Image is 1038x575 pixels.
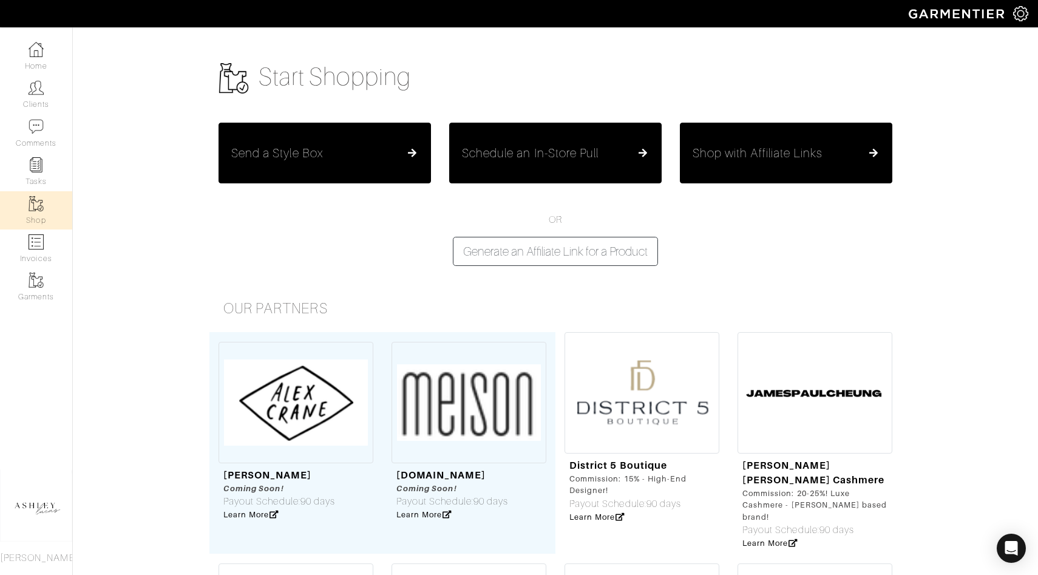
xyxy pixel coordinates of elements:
[396,494,508,509] div: Payout Schedule:
[449,123,662,183] button: Schedule an In-Store Pull
[231,146,323,160] h5: Send a Style Box
[997,534,1026,563] div: Open Intercom Messenger
[223,494,335,509] div: Payout Schedule:
[223,510,279,519] a: Learn More
[223,469,311,481] a: [PERSON_NAME]
[29,273,44,288] img: garments-icon-b7da505a4dc4fd61783c78ac3ca0ef83fa9d6f193b1c9dc38574b1d14d53ca28.png
[1013,6,1028,21] img: gear-icon-white-bd11855cb880d31180b6d7d6211b90ccbf57a29d726f0c71d8c61bd08dd39cc2.png
[300,496,335,507] span: 90 days
[259,63,411,90] span: Start Shopping
[569,512,625,522] a: Learn More
[462,146,599,160] h5: Schedule an In-Store Pull
[396,483,508,494] div: Coming Soon!
[473,496,508,507] span: 90 days
[396,510,452,519] a: Learn More
[819,525,854,536] span: 90 days
[29,80,44,95] img: clients-icon-6bae9207a08558b7cb47a8932f037763ab4055f8c8b6bfacd5dc20c3e0201464.png
[29,157,44,172] img: reminder-icon-8004d30b9f0a5d33ae49ab947aed9ed385cf756f9e5892f1edd6e32f2345188e.png
[742,460,884,486] a: [PERSON_NAME] [PERSON_NAME] Cashmere
[219,63,249,94] img: garments-icon-b7da505a4dc4fd61783c78ac3ca0ef83fa9d6f193b1c9dc38574b1d14d53ca28.png
[209,213,901,266] div: OR
[680,123,892,183] button: Shop with Affiliate Links
[569,460,667,471] a: District 5 Boutique
[569,473,714,496] div: Commission: 15% - High-End Designer!
[742,523,887,537] div: Payout Schedule:
[223,301,328,316] span: Our Partners
[742,539,798,548] a: Learn More
[223,483,335,494] div: Coming Soon!
[462,146,649,160] a: Schedule an In-Store Pull
[693,146,823,160] h5: Shop with Affiliate Links
[569,497,714,511] div: Payout Schedule:
[742,488,887,523] div: Commission: 20-25%! Luxe Cashmere - [PERSON_NAME] based brand!
[29,196,44,211] img: garments-icon-b7da505a4dc4fd61783c78ac3ca0ef83fa9d6f193b1c9dc38574b1d14d53ca28.png
[565,332,719,454] img: Screenshot%202023-08-02%20at%2011.13.10%20AM.png
[29,42,44,57] img: dashboard-icon-dbcd8f5a0b271acd01030246c82b418ddd0df26cd7fceb0bd07c9910d44c42f6.png
[453,237,658,266] button: Generate an Affiliate Link for a Product
[29,119,44,134] img: comment-icon-a0a6a9ef722e966f86d9cbdc48e553b5cf19dbc54f86b18d962a5391bc8f6eb6.png
[396,469,486,481] a: [DOMAIN_NAME]
[29,234,44,250] img: orders-icon-0abe47150d42831381b5fb84f609e132dff9fe21cb692f30cb5eec754e2cba89.png
[903,3,1013,24] img: garmentier-logo-header-white-b43fb05a5012e4ada735d5af1a66efaba907eab6374d6393d1fbf88cb4ef424d.png
[219,342,373,463] img: Screen%20Shot%202023-05-23%20at%208.25.52%20AM.png
[738,332,892,454] img: Screenshot%202023-06-30%20at%202.11.00%20PM.png
[219,123,431,183] button: Send a Style Box
[392,342,546,463] img: Screenshot%202023-06-02%20at%201.40.48%20PM.png
[646,498,681,509] span: 90 days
